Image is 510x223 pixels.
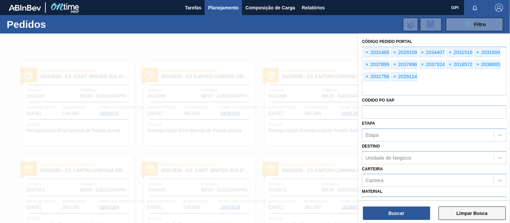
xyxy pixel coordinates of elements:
[364,61,370,69] span: ×
[464,3,486,12] button: Notificações
[447,49,454,57] span: ×
[245,4,295,12] span: Composição de Carga
[302,4,325,12] span: Relatórios
[447,48,473,57] div: 2031516
[362,98,395,103] label: Códido PO SAP
[362,189,383,194] label: Material
[391,72,417,81] div: 2029114
[420,49,426,57] span: ×
[364,72,390,81] div: 2031756
[446,18,503,31] button: Filtro
[419,60,445,69] div: 2037924
[474,22,486,27] span: Filtro
[364,49,370,57] span: ×
[364,73,370,81] span: ×
[392,49,398,57] span: ×
[391,60,417,69] div: 2037898
[403,18,418,31] div: Importar Negociações dos Pedidos
[366,155,411,161] div: Unidade de Negócio
[366,178,384,183] div: Carteira
[447,61,454,69] span: ×
[362,167,383,171] label: Carteira
[419,48,445,57] div: 2034407
[391,48,417,57] div: 2029109
[362,39,413,44] label: Código Pedido Portal
[475,61,481,69] span: ×
[447,60,473,69] div: 2018572
[420,61,426,69] span: ×
[362,144,380,149] label: Destino
[475,60,501,69] div: 2038005
[7,20,103,28] h1: Pedidos
[392,61,398,69] span: ×
[362,121,375,126] label: Etapa
[9,5,41,11] img: TNhmsLtSVTkK8tSr43FrP2fwEKptu5GPRR3wAAAABJRU5ErkJggg==
[392,73,398,81] span: ×
[420,18,442,31] div: Solicitação de Revisão de Pedidos
[364,48,390,57] div: 2031485
[475,49,481,57] span: ×
[208,4,239,12] span: Planejamento
[185,4,201,12] span: Tarefas
[475,48,501,57] div: 2031500
[366,132,379,138] div: Etapa
[495,4,503,12] img: Logout
[364,60,390,69] div: 2037899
